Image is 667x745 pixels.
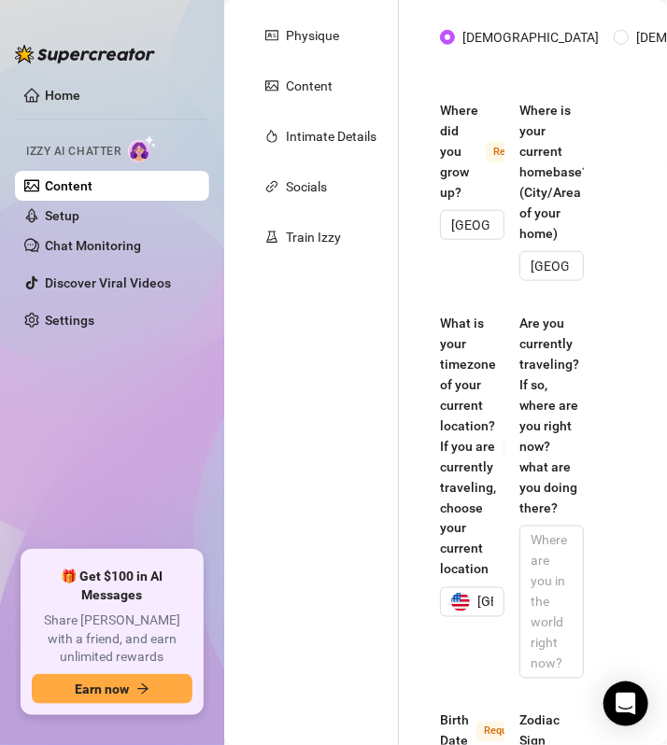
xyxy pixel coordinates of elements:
[15,45,155,63] img: logo-BBDzfeDw.svg
[45,275,171,290] a: Discover Viral Videos
[451,215,490,235] input: Where did you grow up?
[440,100,504,203] label: Where did you grow up?
[26,143,121,161] span: Izzy AI Chatter
[45,313,94,328] a: Settings
[265,180,278,193] span: link
[531,256,569,276] input: Where is your current homebase? (City/Area of your home)
[286,126,376,147] div: Intimate Details
[603,682,648,726] div: Open Intercom Messenger
[440,316,496,577] span: What is your timezone of your current location? If you are currently traveling, choose your curre...
[265,231,278,244] span: experiment
[265,130,278,143] span: fire
[451,593,470,611] img: us
[45,238,141,253] a: Chat Monitoring
[476,722,532,742] span: Required
[519,100,589,244] div: Where is your current homebase? (City/Area of your home)
[128,135,157,162] img: AI Chatter
[32,568,192,604] span: 🎁 Get $100 in AI Messages
[136,682,149,696] span: arrow-right
[45,208,79,223] a: Setup
[286,227,341,247] div: Train Izzy
[286,76,333,96] div: Content
[504,437,560,457] span: Required
[265,79,278,92] span: picture
[45,88,80,103] a: Home
[32,611,192,667] span: Share [PERSON_NAME] with a friend, and earn unlimited rewards
[519,316,579,515] span: Are you currently traveling? If so, where are you right now? what are you doing there?
[265,29,278,42] span: idcard
[286,176,327,197] div: Socials
[45,178,92,193] a: Content
[455,27,606,48] span: [DEMOGRAPHIC_DATA]
[286,25,339,46] div: Physique
[32,674,192,704] button: Earn nowarrow-right
[75,682,129,696] span: Earn now
[440,100,478,203] div: Where did you grow up?
[486,142,542,162] span: Required
[519,100,584,244] label: Where is your current homebase? (City/Area of your home)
